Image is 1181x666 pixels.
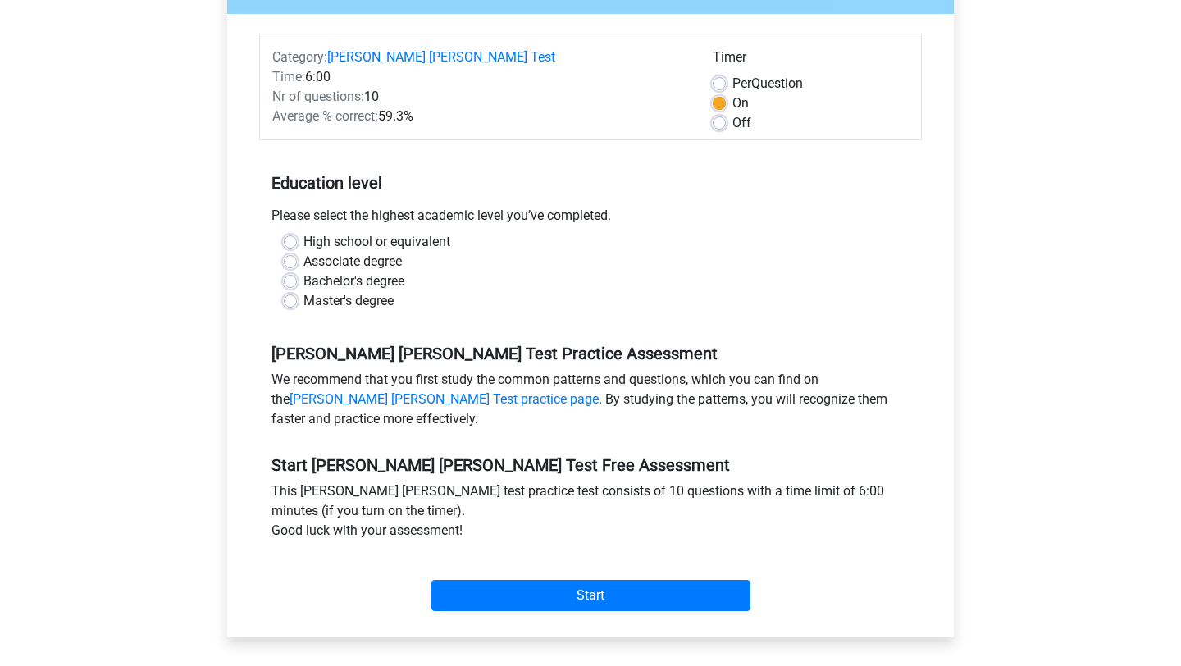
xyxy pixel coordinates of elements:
span: Nr of questions: [272,89,364,104]
div: This [PERSON_NAME] [PERSON_NAME] test practice test consists of 10 questions with a time limit of... [259,481,922,547]
a: [PERSON_NAME] [PERSON_NAME] Test practice page [290,391,599,407]
label: Off [732,113,751,133]
label: Bachelor's degree [303,271,404,291]
div: 10 [260,87,700,107]
label: High school or equivalent [303,232,450,252]
label: Master's degree [303,291,394,311]
h5: Education level [271,166,910,199]
a: [PERSON_NAME] [PERSON_NAME] Test [327,49,555,65]
label: Question [732,74,803,94]
h5: Start [PERSON_NAME] [PERSON_NAME] Test Free Assessment [271,455,910,475]
input: Start [431,580,750,611]
span: Average % correct: [272,108,378,124]
h5: [PERSON_NAME] [PERSON_NAME] Test Practice Assessment [271,344,910,363]
div: 59.3% [260,107,700,126]
div: Timer [713,48,909,74]
span: Time: [272,69,305,84]
div: 6:00 [260,67,700,87]
div: We recommend that you first study the common patterns and questions, which you can find on the . ... [259,370,922,436]
span: Category: [272,49,327,65]
label: On [732,94,749,113]
label: Associate degree [303,252,402,271]
div: Please select the highest academic level you’ve completed. [259,206,922,232]
span: Per [732,75,751,91]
